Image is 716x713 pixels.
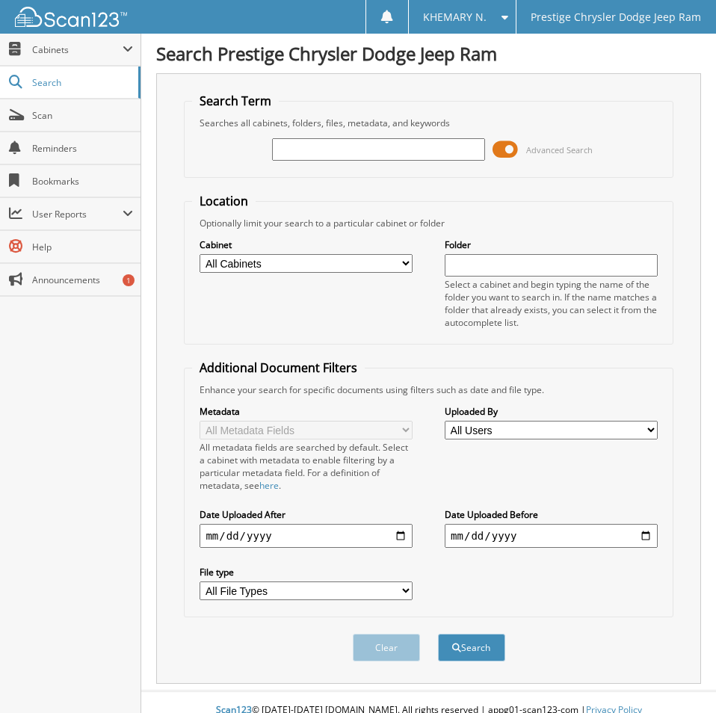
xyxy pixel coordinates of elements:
label: Date Uploaded Before [445,508,657,521]
div: Optionally limit your search to a particular cabinet or folder [192,217,664,229]
input: end [445,524,657,548]
legend: Additional Document Filters [192,359,365,376]
span: User Reports [32,208,123,220]
div: 1 [123,274,135,286]
label: Metadata [200,405,412,418]
div: Select a cabinet and begin typing the name of the folder you want to search in. If the name match... [445,278,657,329]
input: start [200,524,412,548]
img: scan123-logo-white.svg [15,7,127,27]
button: Search [438,634,505,661]
div: Enhance your search for specific documents using filters such as date and file type. [192,383,664,396]
div: Searches all cabinets, folders, files, metadata, and keywords [192,117,664,129]
legend: Search Term [192,93,279,109]
button: Clear [353,634,420,661]
label: File type [200,566,412,578]
div: All metadata fields are searched by default. Select a cabinet with metadata to enable filtering b... [200,441,412,492]
h1: Search Prestige Chrysler Dodge Jeep Ram [156,41,701,66]
span: Reminders [32,142,133,155]
label: Folder [445,238,657,251]
label: Uploaded By [445,405,657,418]
span: Help [32,241,133,253]
span: Bookmarks [32,175,133,188]
span: Advanced Search [526,144,593,155]
span: Search [32,76,131,89]
label: Date Uploaded After [200,508,412,521]
label: Cabinet [200,238,412,251]
span: KHEMARY N. [423,13,487,22]
span: Announcements [32,274,133,286]
span: Scan [32,109,133,122]
span: Prestige Chrysler Dodge Jeep Ram [531,13,701,22]
legend: Location [192,193,256,209]
span: Cabinets [32,43,123,56]
a: here [259,479,279,492]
